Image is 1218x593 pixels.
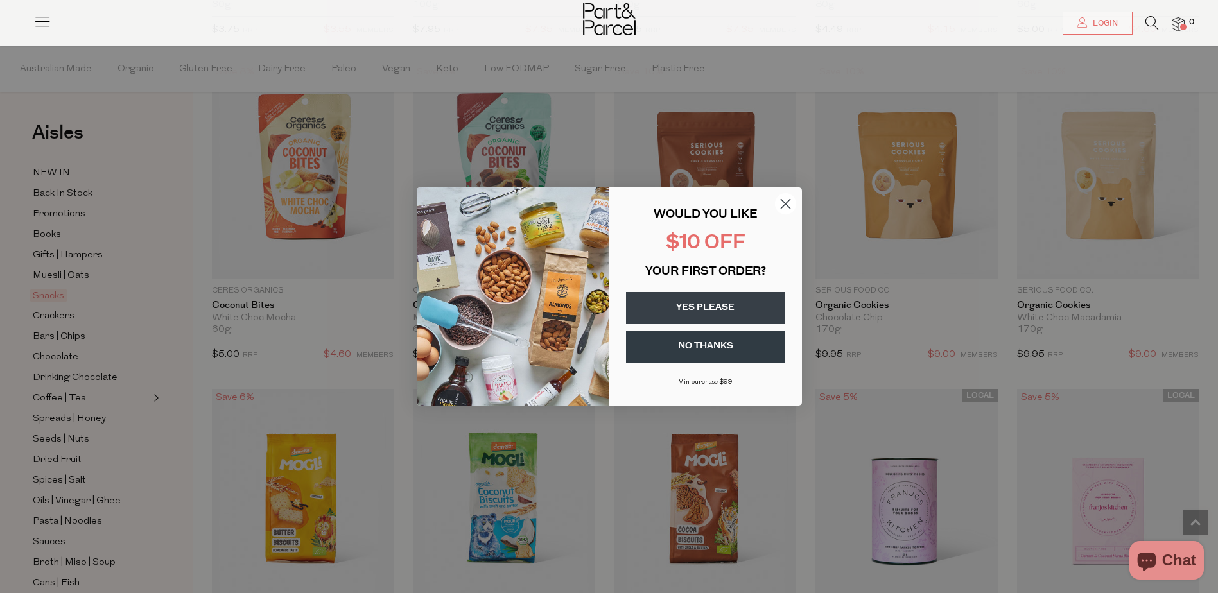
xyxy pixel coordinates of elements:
[1172,17,1185,31] a: 0
[774,193,797,215] button: Close dialog
[1186,17,1197,28] span: 0
[645,266,766,278] span: YOUR FIRST ORDER?
[417,187,609,406] img: 43fba0fb-7538-40bc-babb-ffb1a4d097bc.jpeg
[654,209,757,221] span: WOULD YOU LIKE
[678,379,733,386] span: Min purchase $99
[666,234,745,254] span: $10 OFF
[626,292,785,324] button: YES PLEASE
[1090,18,1118,29] span: Login
[1126,541,1208,583] inbox-online-store-chat: Shopify online store chat
[1063,12,1133,35] a: Login
[626,331,785,363] button: NO THANKS
[583,3,636,35] img: Part&Parcel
